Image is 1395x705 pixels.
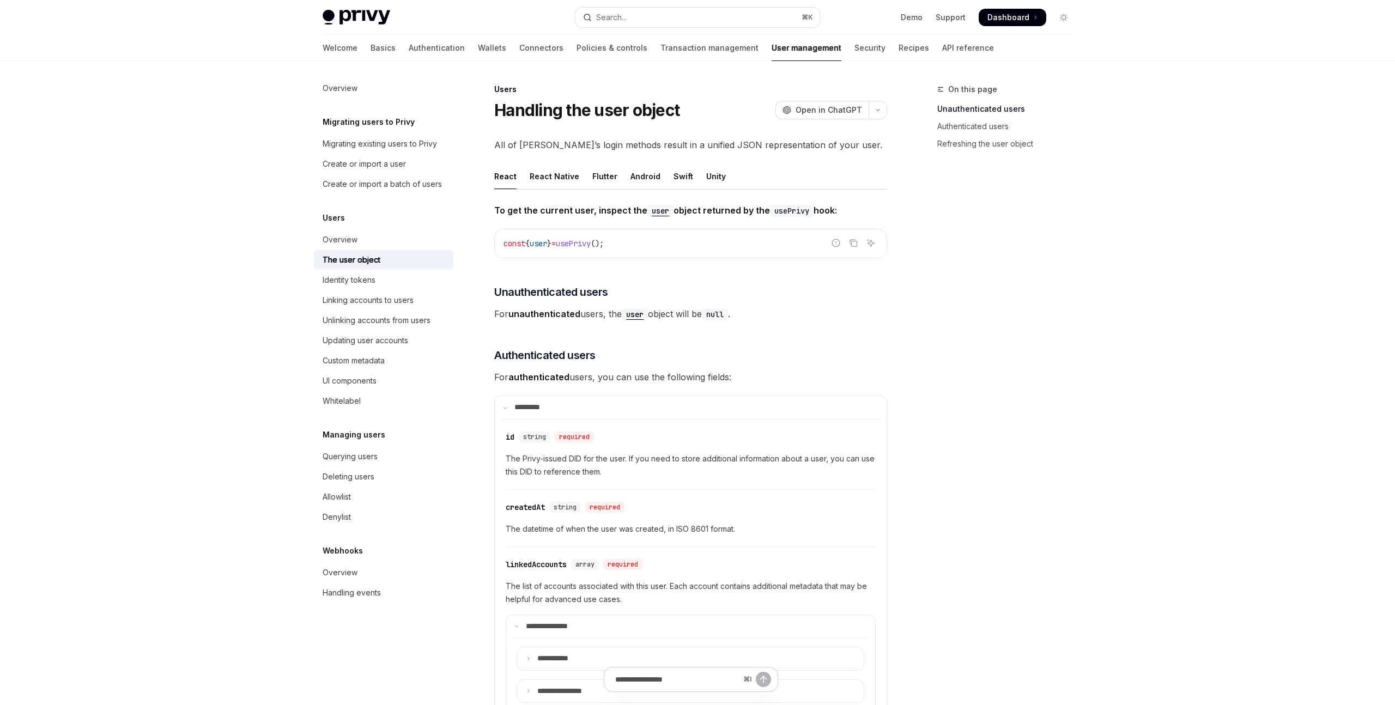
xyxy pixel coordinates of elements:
a: Denylist [314,507,453,527]
div: Linking accounts to users [323,294,414,307]
div: Updating user accounts [323,334,408,347]
span: usePrivy [556,239,591,248]
div: Custom metadata [323,354,385,367]
div: Create or import a user [323,157,406,171]
span: array [575,560,595,569]
span: Unauthenticated users [494,284,608,300]
a: API reference [942,35,994,61]
span: The Privy-issued DID for the user. If you need to store additional information about a user, you ... [506,452,876,478]
input: Ask a question... [615,667,739,691]
div: id [506,431,514,442]
a: Migrating existing users to Privy [314,134,453,154]
a: Security [854,35,885,61]
a: Wallets [478,35,506,61]
div: Whitelabel [323,394,361,408]
div: Migrating existing users to Privy [323,137,437,150]
span: For users, you can use the following fields: [494,369,887,385]
code: usePrivy [770,205,814,217]
a: Linking accounts to users [314,290,453,310]
button: Open in ChatGPT [775,101,869,119]
a: Support [936,12,966,23]
div: Android [630,163,660,189]
div: Flutter [592,163,617,189]
a: User management [772,35,841,61]
a: Updating user accounts [314,331,453,350]
span: The datetime of when the user was created, in ISO 8601 format. [506,522,876,536]
a: user [647,205,674,216]
a: Recipes [899,35,929,61]
div: Identity tokens [323,274,375,287]
span: const [504,239,525,248]
a: Demo [901,12,923,23]
div: Overview [323,82,357,95]
span: On this page [948,83,997,96]
a: Policies & controls [577,35,647,61]
a: Handling events [314,583,453,603]
div: Deleting users [323,470,374,483]
span: For users, the object will be . [494,306,887,321]
span: The list of accounts associated with this user. Each account contains additional metadata that ma... [506,580,876,606]
div: Unlinking accounts from users [323,314,430,327]
a: Basics [371,35,396,61]
div: Handling events [323,586,381,599]
div: Overview [323,233,357,246]
div: React [494,163,517,189]
span: Open in ChatGPT [796,105,862,116]
img: light logo [323,10,390,25]
h5: Managing users [323,428,385,441]
a: Overview [314,78,453,98]
span: Dashboard [987,12,1029,23]
button: Copy the contents from the code block [846,236,860,250]
a: Whitelabel [314,391,453,411]
button: Toggle dark mode [1055,9,1072,26]
span: string [523,433,546,441]
a: Overview [314,563,453,582]
strong: To get the current user, inspect the object returned by the hook: [494,205,837,216]
a: Overview [314,230,453,250]
div: React Native [530,163,579,189]
h5: Webhooks [323,544,363,557]
span: string [554,503,577,512]
div: The user object [323,253,380,266]
button: Open search [575,8,820,27]
h1: Handling the user object [494,100,680,120]
a: Connectors [519,35,563,61]
button: Report incorrect code [829,236,843,250]
a: Identity tokens [314,270,453,290]
h5: Users [323,211,345,224]
div: required [603,559,642,570]
div: Create or import a batch of users [323,178,442,191]
a: The user object [314,250,453,270]
code: null [702,308,728,320]
strong: authenticated [508,372,569,382]
h5: Migrating users to Privy [323,116,415,129]
a: Unlinking accounts from users [314,311,453,330]
button: Ask AI [864,236,878,250]
div: linkedAccounts [506,559,567,570]
div: Overview [323,566,357,579]
span: user [530,239,547,248]
a: Authenticated users [937,118,1081,135]
div: createdAt [506,502,545,513]
a: Authentication [409,35,465,61]
a: Allowlist [314,487,453,507]
span: ⌘ K [802,13,813,22]
div: Allowlist [323,490,351,503]
div: Querying users [323,450,378,463]
a: Unauthenticated users [937,100,1081,118]
div: Denylist [323,510,351,524]
a: Welcome [323,35,357,61]
a: user [622,308,648,319]
a: Dashboard [979,9,1046,26]
button: Send message [756,672,771,687]
div: Users [494,84,887,95]
code: user [622,308,648,320]
span: } [547,239,551,248]
a: Create or import a batch of users [314,174,453,194]
strong: unauthenticated [508,308,580,319]
div: Swift [674,163,693,189]
span: { [525,239,530,248]
div: Search... [596,11,627,24]
span: (); [591,239,604,248]
span: All of [PERSON_NAME]’s login methods result in a unified JSON representation of your user. [494,137,887,153]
